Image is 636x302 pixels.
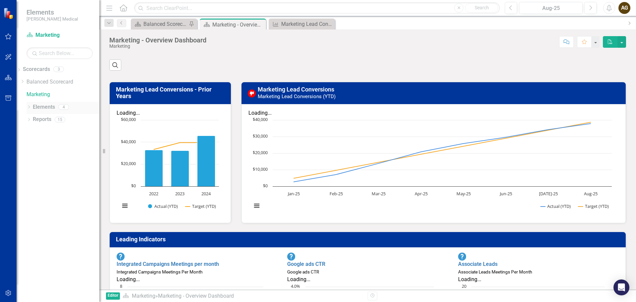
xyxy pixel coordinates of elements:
div: Chart. Highcharts interactive chart. [117,117,224,216]
text: Jun-25 [499,191,512,197]
img: No Information [458,253,466,261]
div: 3 [53,67,64,72]
a: Marketing [26,31,93,39]
div: » [123,292,363,300]
svg: Interactive chart [248,117,615,216]
div: Loading... [458,276,619,283]
a: Balanced Scorecard Welcome Page [132,20,187,28]
svg: Interactive chart [117,117,222,216]
img: No Information [287,253,295,261]
input: Search ClearPoint... [134,2,500,14]
text: $40,000 [121,139,136,145]
text: Aug-25 [584,191,597,197]
button: Show Target (YTD) [578,203,609,209]
text: $30,000 [253,133,268,139]
text: $0 [263,183,268,189]
button: View chart menu, Chart [120,201,130,211]
div: Chart. Highcharts interactive chart. [248,117,619,216]
a: Reports [33,116,51,123]
small: Marketing Lead Conversions (YTD) [258,93,336,99]
a: Marketing [26,91,99,98]
text: 8 [120,283,122,289]
small: Associate Leads Meetings Per Month [458,269,532,274]
text: $60,000 [121,116,136,122]
button: Show Actual (YTD) [541,203,571,209]
text: Apr-25 [414,191,427,197]
img: ClearPoint Strategy [3,7,15,19]
text: 2022 [149,191,158,197]
span: Editor [106,292,120,300]
div: Marketing - Overview Dashboard [212,21,264,29]
span: Elements [26,8,78,16]
button: Show Actual (YTD) [148,203,178,209]
text: $20,000 [121,160,136,166]
small: Integrated Campaigns Meetings Per Month [117,269,202,274]
div: Marketing [109,44,206,49]
a: Google ads CTR [287,261,325,267]
small: Google ads CTR [287,269,319,274]
div: Marketing Lead Conversions (YTD) [281,20,333,28]
text: 4.0% [291,283,300,289]
a: Marketing Lead Conversions (YTD) [270,20,333,28]
input: Search Below... [26,47,93,59]
div: Marketing - Overview Dashboard [158,293,234,299]
path: 2022, 32,865. Actual (YTD). [145,150,163,187]
button: View chart menu, Chart [252,201,261,211]
img: Below Target [248,90,256,97]
div: 15 [55,117,65,122]
text: $0 [131,183,136,189]
text: Mar-25 [372,191,386,197]
a: Marketing Lead Conversions [258,86,334,93]
a: Integrated Campaigns Meetings per month [117,261,219,267]
a: Balanced Scorecard [26,78,99,86]
a: Associate Leads [458,261,498,267]
button: Aug-25 [519,2,583,14]
small: [PERSON_NAME] Medical [26,16,78,22]
button: AG [618,2,630,14]
text: Feb-25 [330,191,343,197]
text: May-25 [456,191,470,197]
text: 2024 [201,191,211,197]
div: Loading... [248,109,619,117]
text: Jan-25 [287,191,300,197]
a: Scorecards [23,66,50,73]
div: Open Intercom Messenger [613,279,629,295]
button: Show Target (YTD) [185,203,216,209]
div: Aug-25 [521,4,580,12]
div: Marketing - Overview Dashboard [109,36,206,44]
text: [DATE]-25 [539,191,557,197]
path: 2023, 32,367. Actual (YTD). [171,151,189,187]
g: Actual (YTD), series 1 of 2. Bar series with 3 bars. [145,136,215,187]
text: $40,000 [253,116,268,122]
img: No Information [117,253,125,261]
h3: Leading Indicators [116,236,622,243]
text: 2023 [175,191,185,197]
h3: Marketing Lead Conversions - Prior Years [116,86,227,99]
text: 20 [462,283,466,289]
div: Balanced Scorecard Welcome Page [143,20,187,28]
div: Loading... [117,109,224,117]
path: 2024, 45,728. Actual (YTD). [197,136,215,187]
div: Loading... [287,276,448,283]
text: $20,000 [253,150,268,155]
div: Loading... [117,276,277,283]
a: Elements [33,103,55,111]
span: Search [475,5,489,10]
button: Search [465,3,498,13]
div: 4 [58,104,69,110]
text: $10,000 [253,166,268,172]
a: Marketing [132,293,155,299]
